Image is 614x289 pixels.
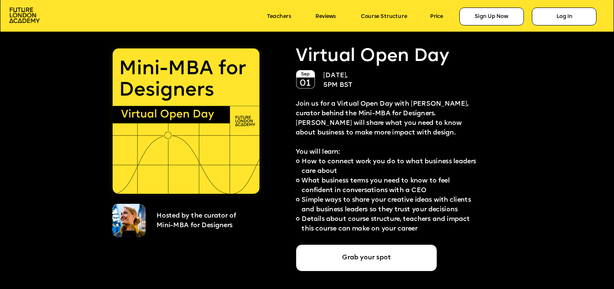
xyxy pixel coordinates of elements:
span: Simple ways to share your creative ideas with clients and business leaders so they trust your dec... [302,197,473,213]
span: [DATE], [323,73,347,79]
span: 5PM BST [323,82,352,89]
a: Teachers [267,13,291,19]
span: You will learn: [296,149,340,156]
span: Hosted by the curator of [156,213,236,220]
span: What business terms you need to know to feel confident in conversations with a CEO [302,178,451,194]
span: Mini-MBA for Designers [156,223,233,229]
a: Price [430,13,443,19]
img: image-e7e3efcd-a32f-4394-913c-0f131028d784.png [296,70,315,89]
a: Reviews [315,13,336,19]
a: Course Structure [361,13,407,19]
span: Virtual Open Day [296,48,449,65]
span: Join us for a Virtual Open Day with [PERSON_NAME], curator behind the Mini-MBA for Designers. [PE... [296,101,470,137]
img: image-aac980e9-41de-4c2d-a048-f29dd30a0068.png [9,8,40,23]
span: How to connect work you do to what business leaders care about [302,159,478,175]
span: Details about course structure, teachers and impact this course can make on your career [302,216,471,233]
